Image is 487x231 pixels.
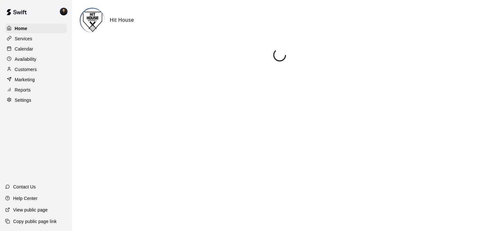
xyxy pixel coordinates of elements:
[5,24,67,33] a: Home
[5,85,67,95] a: Reports
[15,56,36,62] p: Availability
[15,36,32,42] p: Services
[60,8,68,15] img: Gregory Lewandoski
[5,44,67,54] a: Calendar
[15,97,31,103] p: Settings
[13,184,36,190] p: Contact Us
[13,207,48,213] p: View public page
[5,34,67,44] a: Services
[15,25,28,32] p: Home
[15,87,31,93] p: Reports
[5,75,67,84] a: Marketing
[81,9,105,33] img: Hit House logo
[5,95,67,105] a: Settings
[110,16,134,24] h6: Hit House
[5,54,67,64] a: Availability
[15,76,35,83] p: Marketing
[13,218,57,225] p: Copy public page link
[5,65,67,74] a: Customers
[13,195,37,202] p: Help Center
[59,5,72,18] div: Gregory Lewandoski
[15,46,33,52] p: Calendar
[15,66,37,73] p: Customers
